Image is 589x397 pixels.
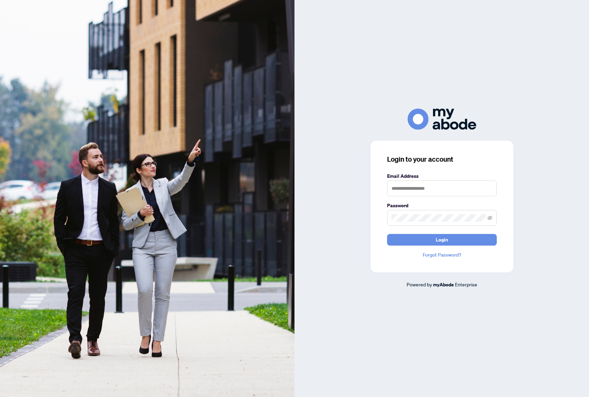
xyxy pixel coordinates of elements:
[387,234,497,246] button: Login
[387,172,497,180] label: Email Address
[387,202,497,209] label: Password
[387,251,497,259] a: Forgot Password?
[433,281,454,288] a: myAbode
[407,281,432,287] span: Powered by
[408,109,476,129] img: ma-logo
[436,234,448,245] span: Login
[488,215,492,220] span: eye-invisible
[455,281,477,287] span: Enterprise
[387,154,497,164] h3: Login to your account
